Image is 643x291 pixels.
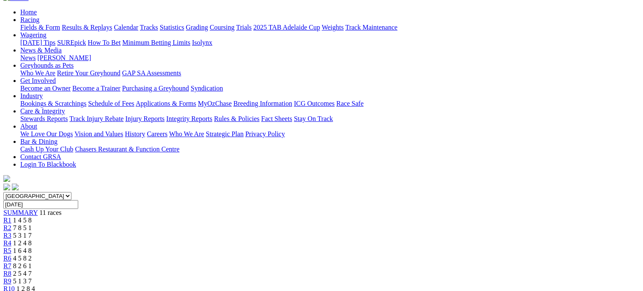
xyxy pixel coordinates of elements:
[20,16,39,23] a: Racing
[62,24,112,31] a: Results & Replays
[20,8,37,16] a: Home
[3,270,11,277] a: R8
[75,145,179,153] a: Chasers Restaurant & Function Centre
[20,62,74,69] a: Greyhounds as Pets
[13,217,32,224] span: 1 4 5 8
[20,107,65,115] a: Care & Integrity
[20,24,60,31] a: Fields & Form
[20,123,37,130] a: About
[345,24,397,31] a: Track Maintenance
[13,255,32,262] span: 4 5 8 2
[20,100,86,107] a: Bookings & Scratchings
[236,24,252,31] a: Trials
[169,130,204,137] a: Who We Are
[166,115,212,122] a: Integrity Reports
[122,85,189,92] a: Purchasing a Greyhound
[20,161,76,168] a: Login To Blackbook
[20,115,68,122] a: Stewards Reports
[20,115,640,123] div: Care & Integrity
[122,39,190,46] a: Minimum Betting Limits
[20,39,55,46] a: [DATE] Tips
[140,24,158,31] a: Tracks
[13,232,32,239] span: 5 3 1 7
[20,69,640,77] div: Greyhounds as Pets
[3,184,10,190] img: facebook.svg
[3,255,11,262] a: R6
[20,31,47,38] a: Wagering
[20,130,640,138] div: About
[198,100,232,107] a: MyOzChase
[214,115,260,122] a: Rules & Policies
[74,130,123,137] a: Vision and Values
[20,100,640,107] div: Industry
[125,115,164,122] a: Injury Reports
[3,209,38,216] a: SUMMARY
[3,232,11,239] span: R3
[20,153,61,160] a: Contact GRSA
[20,85,71,92] a: Become an Owner
[20,138,57,145] a: Bar & Dining
[20,24,640,31] div: Racing
[122,69,181,77] a: GAP SA Assessments
[125,130,145,137] a: History
[88,100,134,107] a: Schedule of Fees
[20,39,640,47] div: Wagering
[57,39,86,46] a: SUREpick
[20,77,56,84] a: Get Involved
[13,224,32,231] span: 7 8 5 1
[261,115,292,122] a: Fact Sheets
[88,39,121,46] a: How To Bet
[206,130,244,137] a: Strategic Plan
[233,100,292,107] a: Breeding Information
[20,145,73,153] a: Cash Up Your Club
[3,175,10,182] img: logo-grsa-white.png
[294,115,333,122] a: Stay On Track
[20,85,640,92] div: Get Involved
[39,209,61,216] span: 11 races
[72,85,120,92] a: Become a Trainer
[322,24,344,31] a: Weights
[37,54,91,61] a: [PERSON_NAME]
[3,247,11,254] a: R5
[20,130,73,137] a: We Love Our Dogs
[160,24,184,31] a: Statistics
[186,24,208,31] a: Grading
[57,69,120,77] a: Retire Your Greyhound
[20,69,55,77] a: Who We Are
[3,224,11,231] a: R2
[114,24,138,31] a: Calendar
[13,239,32,247] span: 1 2 4 8
[336,100,363,107] a: Race Safe
[210,24,235,31] a: Coursing
[3,217,11,224] a: R1
[147,130,167,137] a: Careers
[253,24,320,31] a: 2025 TAB Adelaide Cup
[3,200,78,209] input: Select date
[69,115,123,122] a: Track Injury Rebate
[20,54,36,61] a: News
[3,239,11,247] a: R4
[13,262,32,269] span: 8 2 6 1
[191,85,223,92] a: Syndication
[3,262,11,269] a: R7
[20,145,640,153] div: Bar & Dining
[20,47,62,54] a: News & Media
[20,92,43,99] a: Industry
[245,130,285,137] a: Privacy Policy
[136,100,196,107] a: Applications & Forms
[192,39,212,46] a: Isolynx
[3,277,11,285] a: R9
[12,184,19,190] img: twitter.svg
[13,270,32,277] span: 2 5 4 7
[20,54,640,62] div: News & Media
[13,247,32,254] span: 1 6 4 8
